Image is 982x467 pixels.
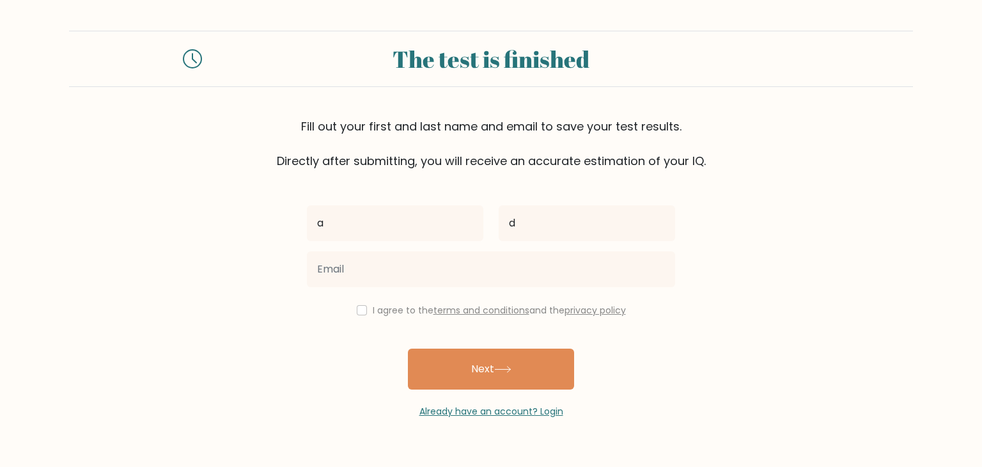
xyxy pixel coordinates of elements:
[433,304,529,317] a: terms and conditions
[499,205,675,241] input: Last name
[307,205,483,241] input: First name
[307,251,675,287] input: Email
[419,405,563,418] a: Already have an account? Login
[408,349,574,390] button: Next
[565,304,626,317] a: privacy policy
[217,42,765,76] div: The test is finished
[373,304,626,317] label: I agree to the and the
[69,118,913,170] div: Fill out your first and last name and email to save your test results. Directly after submitting,...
